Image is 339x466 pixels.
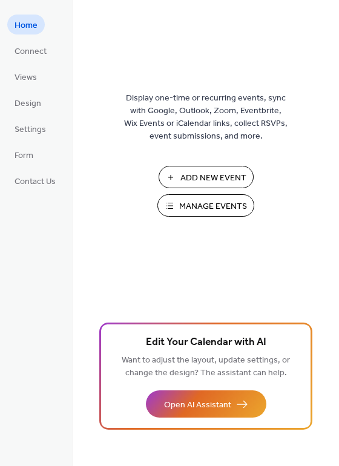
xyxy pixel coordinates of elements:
button: Manage Events [157,194,254,217]
span: Design [15,97,41,110]
a: Contact Us [7,171,63,191]
span: Contact Us [15,176,56,188]
span: Views [15,71,37,84]
span: Manage Events [179,200,247,213]
button: Add New Event [159,166,254,188]
span: Edit Your Calendar with AI [146,334,266,351]
span: Settings [15,123,46,136]
a: Settings [7,119,53,139]
span: Connect [15,45,47,58]
a: Design [7,93,48,113]
a: Connect [7,41,54,61]
span: Home [15,19,38,32]
span: Add New Event [180,172,246,185]
span: Open AI Assistant [164,399,231,412]
span: Want to adjust the layout, update settings, or change the design? The assistant can help. [122,352,290,381]
span: Display one-time or recurring events, sync with Google, Outlook, Zoom, Eventbrite, Wix Events or ... [124,92,288,143]
a: Form [7,145,41,165]
a: Views [7,67,44,87]
a: Home [7,15,45,34]
button: Open AI Assistant [146,390,266,418]
span: Form [15,149,33,162]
